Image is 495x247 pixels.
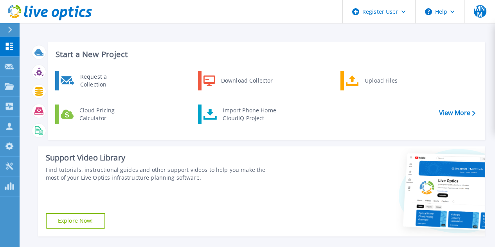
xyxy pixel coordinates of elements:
[340,71,421,90] a: Upload Files
[198,71,278,90] a: Download Collector
[56,50,475,59] h3: Start a New Project
[76,73,133,88] div: Request a Collection
[219,106,280,122] div: Import Phone Home CloudIQ Project
[361,73,419,88] div: Upload Files
[46,166,278,182] div: Find tutorials, instructional guides and other support videos to help you make the most of your L...
[55,105,135,124] a: Cloud Pricing Calculator
[46,153,278,163] div: Support Video Library
[474,5,486,18] span: MNM
[217,73,276,88] div: Download Collector
[439,109,475,117] a: View More
[76,106,133,122] div: Cloud Pricing Calculator
[55,71,135,90] a: Request a Collection
[46,213,105,229] a: Explore Now!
